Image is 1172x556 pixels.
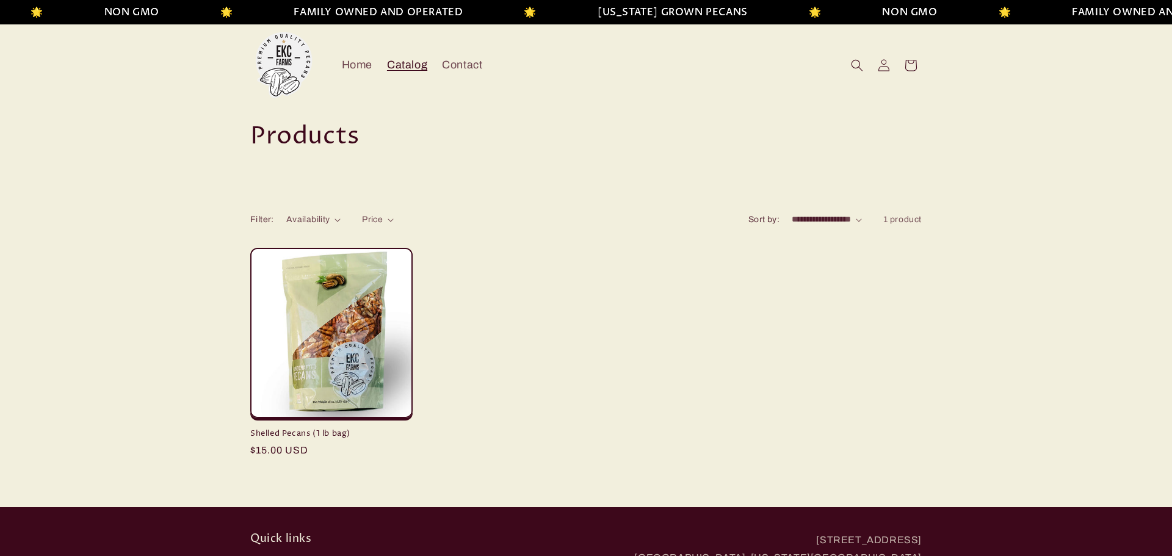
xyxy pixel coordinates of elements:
[335,51,380,79] a: Home
[387,58,427,72] span: Catalog
[250,532,582,546] h2: Quick links
[219,4,231,21] li: 🌟
[748,215,780,224] label: Sort by:
[435,51,490,79] a: Contact
[250,213,274,226] h2: Filter:
[29,4,42,21] li: 🌟
[292,4,461,21] li: FAMILY OWNED AND OPERATED
[246,27,322,103] a: EKC Pecans
[807,4,820,21] li: 🌟
[596,4,746,21] li: [US_STATE] GROWN PECANS
[883,215,922,224] span: 1 product
[996,4,1009,21] li: 🌟
[442,58,482,72] span: Contact
[286,213,341,226] summary: Availability (0 selected)
[844,52,870,79] summary: Search
[286,215,330,224] span: Availability
[250,428,413,439] a: Shelled Pecans (1 lb bag)
[250,121,922,153] h1: Products
[342,58,372,72] span: Home
[522,4,535,21] li: 🌟
[362,215,383,224] span: Price
[250,32,317,99] img: EKC Pecans
[880,4,935,21] li: NON GMO
[102,4,157,21] li: NON GMO
[362,213,394,226] summary: Price
[380,51,435,79] a: Catalog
